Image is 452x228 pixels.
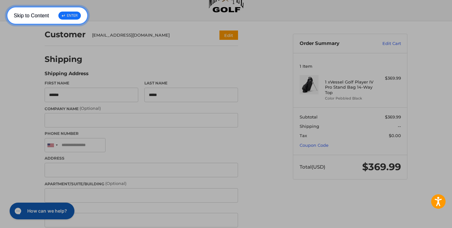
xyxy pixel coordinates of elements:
span: Total (USD) [300,164,325,170]
h2: Customer [45,30,86,39]
iframe: Google Customer Reviews [399,211,452,228]
h3: 1 Item [300,64,401,69]
h4: 1 x Vessel Golf Player IV Pro Stand Bag 14-Way Top [325,79,374,95]
span: Shipping [300,124,319,129]
span: -- [398,124,401,129]
label: Company Name [45,105,238,112]
a: Edit Cart [369,40,401,47]
a: Coupon Code [300,143,328,148]
label: City [45,206,238,212]
h3: Order Summary [300,40,369,47]
span: $369.99 [385,114,401,119]
button: Edit [219,31,238,40]
li: Color Pebbled Black [325,96,374,101]
span: $0.00 [389,133,401,138]
span: Tax [300,133,307,138]
label: Phone Number [45,131,238,136]
span: Subtotal [300,114,318,119]
label: First Name [45,80,138,86]
label: Apartment/Suite/Building [45,180,238,187]
h2: Shipping [45,54,82,64]
span: $369.99 [362,161,401,173]
small: (Optional) [80,106,101,111]
iframe: Gorgias live chat messenger [6,200,76,222]
div: [EMAIL_ADDRESS][DOMAIN_NAME] [92,32,207,39]
label: Address [45,155,238,161]
legend: Shipping Address [45,70,89,80]
div: United States: +1 [45,138,60,152]
label: Last Name [144,80,238,86]
div: $369.99 [376,75,401,82]
small: (Optional) [105,181,126,186]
